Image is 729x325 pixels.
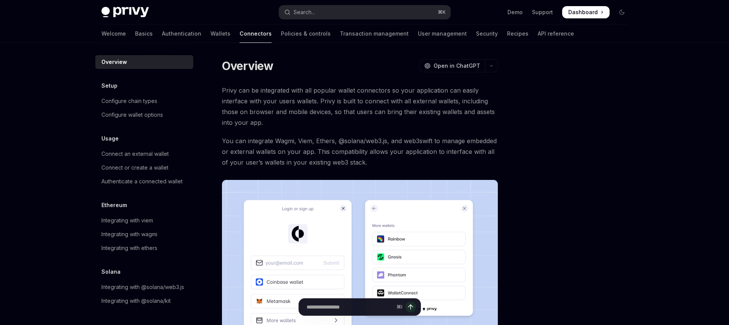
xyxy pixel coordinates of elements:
a: Configure chain types [95,94,193,108]
a: Authentication [162,24,201,43]
a: Dashboard [562,6,610,18]
a: Connect an external wallet [95,147,193,161]
a: Transaction management [340,24,409,43]
a: API reference [538,24,574,43]
span: You can integrate Wagmi, Viem, Ethers, @solana/web3.js, and web3swift to manage embedded or exter... [222,136,498,168]
div: Integrating with wagmi [101,230,157,239]
img: dark logo [101,7,149,18]
h5: Solana [101,267,121,276]
div: Integrating with @solana/kit [101,296,171,305]
span: Open in ChatGPT [434,62,480,70]
div: Integrating with viem [101,216,153,225]
h5: Usage [101,134,119,143]
a: Configure wallet options [95,108,193,122]
div: Integrating with @solana/web3.js [101,283,184,292]
span: ⌘ K [438,9,446,15]
div: Connect an external wallet [101,149,169,158]
h5: Setup [101,81,117,90]
button: Open in ChatGPT [419,59,485,72]
h5: Ethereum [101,201,127,210]
div: Integrating with ethers [101,243,157,253]
a: Authenticate a connected wallet [95,175,193,188]
a: Demo [507,8,523,16]
a: Integrating with @solana/kit [95,294,193,308]
a: Wallets [210,24,230,43]
div: Configure wallet options [101,110,163,119]
a: Policies & controls [281,24,331,43]
a: Support [532,8,553,16]
a: Welcome [101,24,126,43]
a: Integrating with viem [95,214,193,227]
input: Ask a question... [307,299,393,315]
div: Search... [294,8,315,17]
a: Integrating with ethers [95,241,193,255]
h1: Overview [222,59,274,73]
div: Overview [101,57,127,67]
a: Integrating with wagmi [95,227,193,241]
a: Connectors [240,24,272,43]
div: Authenticate a connected wallet [101,177,183,186]
a: Security [476,24,498,43]
span: Privy can be integrated with all popular wallet connectors so your application can easily interfa... [222,85,498,128]
a: Basics [135,24,153,43]
button: Open search [279,5,450,19]
a: Recipes [507,24,528,43]
button: Toggle dark mode [616,6,628,18]
div: Configure chain types [101,96,157,106]
a: Overview [95,55,193,69]
div: Connect or create a wallet [101,163,168,172]
button: Send message [405,302,416,312]
a: User management [418,24,467,43]
span: Dashboard [568,8,598,16]
a: Connect or create a wallet [95,161,193,175]
a: Integrating with @solana/web3.js [95,280,193,294]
